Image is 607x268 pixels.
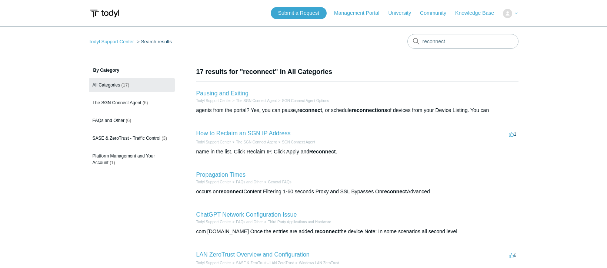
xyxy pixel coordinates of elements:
[236,180,263,184] a: FAQs and Other
[294,260,339,266] li: Windows LAN ZeroTrust
[89,7,120,20] img: Todyl Support Center Help Center home page
[93,100,141,105] span: The SGN Connect Agent
[93,136,160,141] span: SASE & ZeroTrust - Traffic Control
[263,179,291,185] li: General FAQs
[299,261,339,265] a: Windows LAN ZeroTrust
[93,118,125,123] span: FAQs and Other
[271,7,327,19] a: Submit a Request
[196,130,291,136] a: How to Reclaim an SGN IP Address
[196,139,231,145] li: Todyl Support Center
[219,189,243,194] em: reconnect
[282,140,315,144] a: SGN Connect Agent
[161,136,167,141] span: (3)
[110,160,115,165] span: (1)
[352,107,387,113] em: reconnections
[121,82,129,88] span: (17)
[334,9,387,17] a: Management Portal
[231,98,277,104] li: The SGN Connect Agent
[196,67,518,77] h1: 17 results for "reconnect" in All Categories
[231,179,263,185] li: FAQs and Other
[236,140,277,144] a: The SGN Connect Agent
[196,180,231,184] a: Todyl Support Center
[196,188,518,196] div: occurs on Content Filtering 1-60 seconds Proxy and SSL Bypasses On Advanced
[382,189,407,194] em: reconnect
[236,220,263,224] a: FAQs and Other
[263,219,331,225] li: Third Party Applications and Hardware
[509,131,516,137] span: 1
[236,99,277,103] a: The SGN Connect Agent
[236,261,294,265] a: SASE & ZeroTrust - LAN ZeroTrust
[89,96,175,110] a: The SGN Connect Agent (6)
[196,228,518,235] div: com [DOMAIN_NAME] Once the entries are added, the device Note: In some scenarios all second level
[196,261,231,265] a: Todyl Support Center
[93,153,155,165] span: Platform Management and Your Account
[196,90,249,96] a: Pausing and Exiting
[196,172,246,178] a: Propagation Times
[420,9,454,17] a: Community
[126,118,131,123] span: (6)
[455,9,501,17] a: Knowledge Base
[297,107,322,113] em: reconnect
[89,39,134,44] a: Todyl Support Center
[196,179,231,185] li: Todyl Support Center
[196,219,231,225] li: Todyl Support Center
[231,139,277,145] li: The SGN Connect Agent
[196,99,231,103] a: Todyl Support Center
[196,260,231,266] li: Todyl Support Center
[314,228,339,234] em: reconnect
[509,252,516,258] span: 6
[89,131,175,145] a: SASE & ZeroTrust - Traffic Control (3)
[268,180,291,184] a: General FAQs
[89,149,175,170] a: Platform Management and Your Account (1)
[196,220,231,224] a: Todyl Support Center
[277,139,315,145] li: SGN Connect Agent
[388,9,418,17] a: University
[135,39,172,44] li: Search results
[407,34,518,49] input: Search
[89,78,175,92] a: All Categories (17)
[196,98,231,104] li: Todyl Support Center
[277,98,329,104] li: SGN Connect Agent Options
[93,82,120,88] span: All Categories
[89,39,136,44] li: Todyl Support Center
[196,211,297,218] a: ChatGPT Network Configuration Issue
[309,149,336,155] em: Reconnect
[196,251,310,258] a: LAN ZeroTrust Overview and Configuration
[196,140,231,144] a: Todyl Support Center
[89,113,175,128] a: FAQs and Other (6)
[231,260,294,266] li: SASE & ZeroTrust - LAN ZeroTrust
[282,99,329,103] a: SGN Connect Agent Options
[89,67,175,74] h3: By Category
[143,100,148,105] span: (6)
[196,106,518,114] div: agents from the portal? Yes, you can pause, , or schedule of devices from your Device Listing. Yo...
[268,220,331,224] a: Third Party Applications and Hardware
[196,148,518,156] div: name in the list. Click Reclaim IP. Click Apply and .
[231,219,263,225] li: FAQs and Other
